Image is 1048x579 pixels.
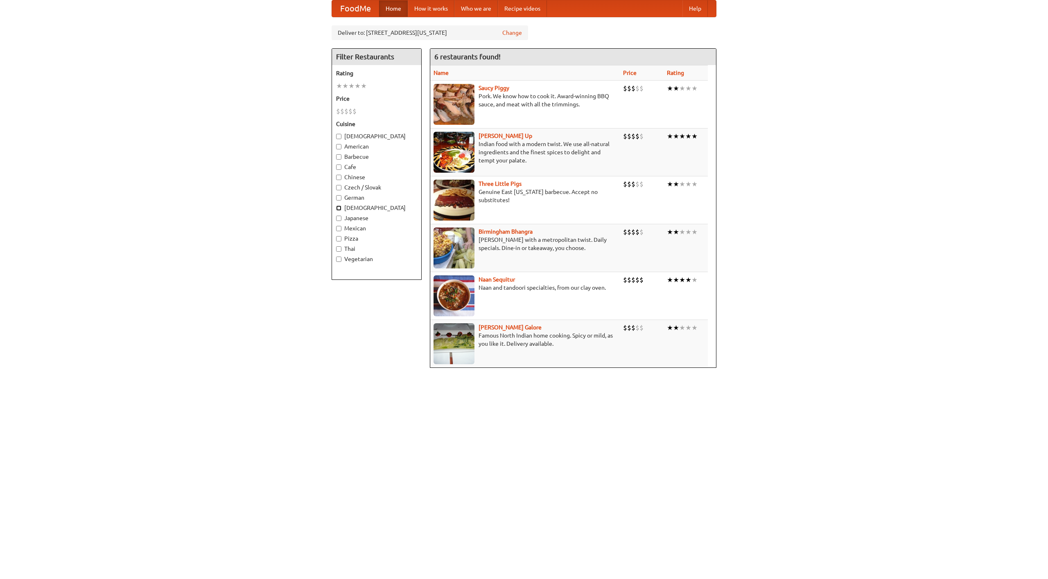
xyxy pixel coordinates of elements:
[631,132,635,141] li: $
[355,81,361,90] li: ★
[434,275,474,316] img: naansequitur.jpg
[332,25,528,40] div: Deliver to: [STREET_ADDRESS][US_STATE]
[673,84,679,93] li: ★
[336,153,417,161] label: Barbecue
[667,323,673,332] li: ★
[673,323,679,332] li: ★
[639,132,644,141] li: $
[332,49,421,65] h4: Filter Restaurants
[639,275,644,284] li: $
[635,180,639,189] li: $
[639,84,644,93] li: $
[434,92,617,108] p: Pork. We know how to cook it. Award-winning BBQ sauce, and meat with all the trimmings.
[673,180,679,189] li: ★
[679,275,685,284] li: ★
[691,84,698,93] li: ★
[623,132,627,141] li: $
[479,133,532,139] a: [PERSON_NAME] Up
[336,257,341,262] input: Vegetarian
[344,107,348,116] li: $
[685,323,691,332] li: ★
[336,163,417,171] label: Cafe
[691,180,698,189] li: ★
[673,275,679,284] li: ★
[336,234,417,243] label: Pizza
[342,81,348,90] li: ★
[679,228,685,237] li: ★
[434,180,474,221] img: littlepigs.jpg
[332,0,379,17] a: FoodMe
[679,180,685,189] li: ★
[336,255,417,263] label: Vegetarian
[627,275,631,284] li: $
[639,228,644,237] li: $
[627,84,631,93] li: $
[502,29,522,37] a: Change
[336,194,417,202] label: German
[631,228,635,237] li: $
[631,84,635,93] li: $
[667,228,673,237] li: ★
[434,84,474,125] img: saucy.jpg
[635,323,639,332] li: $
[336,132,417,140] label: [DEMOGRAPHIC_DATA]
[336,154,341,160] input: Barbecue
[479,85,509,91] a: Saucy Piggy
[623,84,627,93] li: $
[685,132,691,141] li: ★
[623,275,627,284] li: $
[348,81,355,90] li: ★
[454,0,498,17] a: Who we are
[336,175,341,180] input: Chinese
[434,53,501,61] ng-pluralize: 6 restaurants found!
[479,180,522,187] a: Three Little Pigs
[336,183,417,191] label: Czech / Slovak
[667,132,673,141] li: ★
[639,180,644,189] li: $
[635,275,639,284] li: $
[434,228,474,268] img: bhangra.jpg
[623,228,627,237] li: $
[434,70,449,76] a: Name
[685,84,691,93] li: ★
[336,144,341,149] input: American
[336,142,417,151] label: American
[667,275,673,284] li: ★
[623,323,627,332] li: $
[348,107,352,116] li: $
[434,323,474,364] img: currygalore.jpg
[685,180,691,189] li: ★
[336,205,341,211] input: [DEMOGRAPHIC_DATA]
[691,228,698,237] li: ★
[434,331,617,348] p: Famous North Indian home cooking. Spicy or mild, as you like it. Delivery available.
[691,323,698,332] li: ★
[336,164,341,170] input: Cafe
[667,84,673,93] li: ★
[635,132,639,141] li: $
[336,245,417,253] label: Thai
[673,132,679,141] li: ★
[340,107,344,116] li: $
[691,132,698,141] li: ★
[434,236,617,252] p: [PERSON_NAME] with a metropolitan twist. Daily specials. Dine-in or takeaway, you choose.
[336,226,341,231] input: Mexican
[667,70,684,76] a: Rating
[479,228,533,235] a: Birmingham Bhangra
[639,323,644,332] li: $
[479,324,542,331] a: [PERSON_NAME] Galore
[679,323,685,332] li: ★
[336,134,341,139] input: [DEMOGRAPHIC_DATA]
[336,95,417,103] h5: Price
[434,132,474,173] img: curryup.jpg
[336,216,341,221] input: Japanese
[479,276,515,283] a: Naan Sequitur
[673,228,679,237] li: ★
[682,0,708,17] a: Help
[336,204,417,212] label: [DEMOGRAPHIC_DATA]
[361,81,367,90] li: ★
[336,236,341,241] input: Pizza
